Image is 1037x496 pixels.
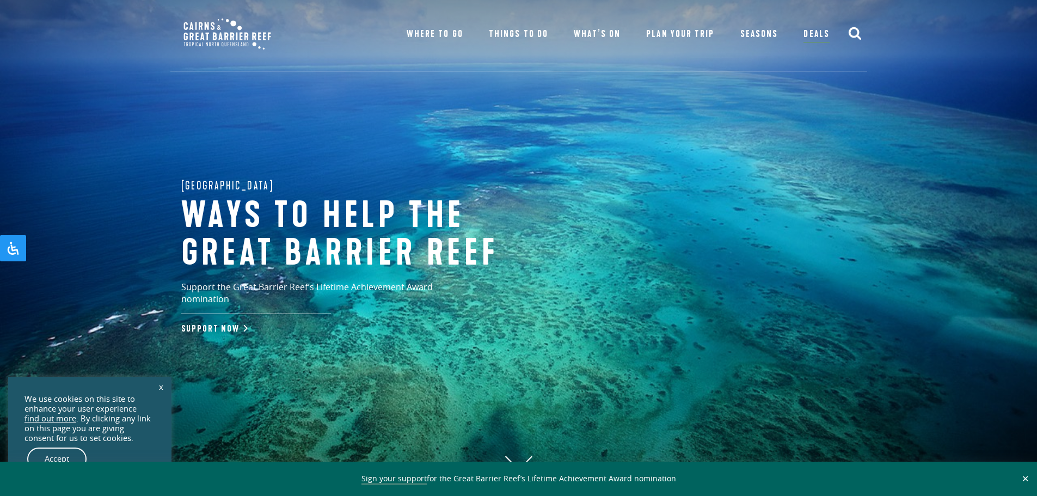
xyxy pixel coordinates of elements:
a: x [154,375,169,399]
a: Things To Do [489,27,548,42]
svg: Open Accessibility Panel [7,242,20,255]
p: Support the Great Barrier Reef’s Lifetime Achievement Award nomination [181,281,481,314]
a: What’s On [574,27,620,42]
a: Seasons [740,27,778,42]
a: Accept [27,448,87,470]
a: find out more [24,414,76,424]
div: We use cookies on this site to enhance your user experience . By clicking any link on this page y... [24,394,155,443]
button: Close [1019,474,1032,483]
span: [GEOGRAPHIC_DATA] [181,176,274,194]
span: for the Great Barrier Reef’s Lifetime Achievement Award nomination [361,473,676,485]
a: Sign your support [361,473,427,485]
a: Deals [803,27,829,43]
img: CGBR-TNQ_dual-logo.svg [176,11,279,57]
h1: Ways to help the great barrier reef [181,197,541,273]
a: Support Now [181,323,246,334]
a: Plan Your Trip [646,27,714,42]
a: Where To Go [407,27,463,42]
